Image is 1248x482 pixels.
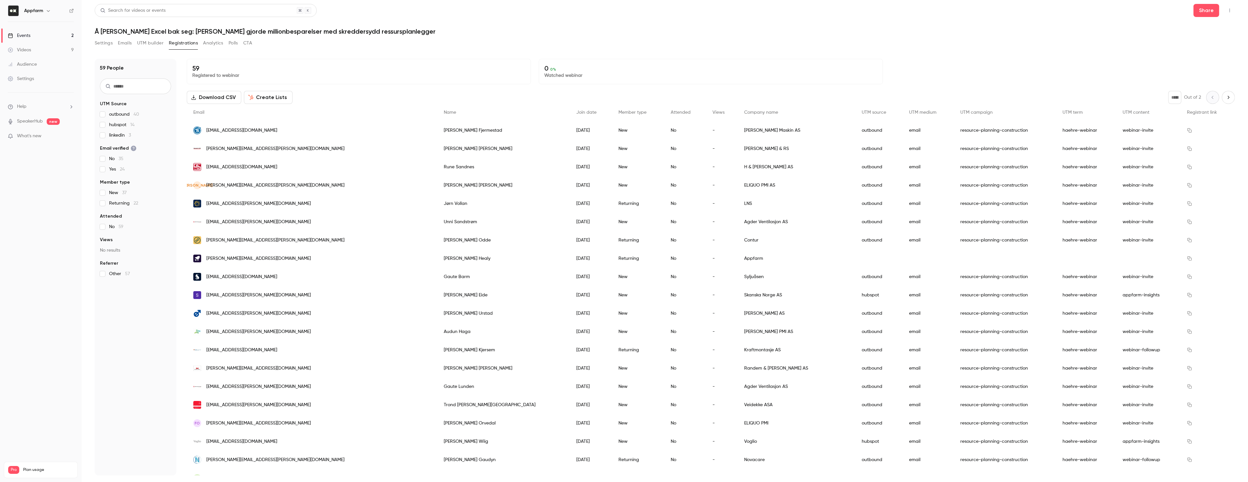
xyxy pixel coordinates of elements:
img: veidekke.no [193,401,201,409]
div: resource-planning-construction [954,140,1056,158]
div: haehre-webinar [1056,231,1116,249]
span: [PERSON_NAME][EMAIL_ADDRESS][PERSON_NAME][DOMAIN_NAME] [206,145,344,152]
div: outbound [855,194,903,213]
span: No [109,156,123,162]
div: No [664,194,706,213]
span: Email verified [100,145,136,152]
span: UTM Source [100,101,127,107]
div: outbound [855,304,903,323]
div: resource-planning-construction [954,323,1056,341]
div: New [612,414,664,432]
button: Emails [118,38,132,48]
span: [PERSON_NAME][EMAIL_ADDRESS][DOMAIN_NAME] [206,365,311,372]
div: email [903,341,954,359]
div: New [612,377,664,396]
div: Trond [PERSON_NAME][GEOGRAPHIC_DATA] [437,396,570,414]
div: [PERSON_NAME] PMI AS [738,323,855,341]
a: SpeakerHub [17,118,43,125]
span: [EMAIL_ADDRESS][DOMAIN_NAME] [206,127,277,134]
img: hybra.no [193,364,201,372]
div: Randem & [PERSON_NAME] AS [738,359,855,377]
div: resource-planning-construction [954,213,1056,231]
span: hubspot [109,122,135,128]
div: resource-planning-construction [954,396,1056,414]
div: [DATE] [570,140,612,158]
button: Registrations [169,38,198,48]
button: UTM builder [137,38,164,48]
div: Contur [738,231,855,249]
div: hubspot [855,286,903,304]
span: [PERSON_NAME] [182,182,213,188]
div: [PERSON_NAME] Eide [437,286,570,304]
div: H & [PERSON_NAME] AS [738,158,855,176]
span: Views [712,110,725,115]
div: webinar-invite [1116,213,1180,231]
div: Gaute Lunden [437,377,570,396]
img: Appfarm [8,6,19,16]
div: [DATE] [570,414,612,432]
div: haehre-webinar [1056,194,1116,213]
div: No [664,286,706,304]
span: Other [109,271,130,277]
span: 22 [134,201,138,206]
img: hk-sandnes.no [193,163,201,171]
div: Search for videos or events [100,7,166,14]
div: webinar-invite [1116,158,1180,176]
span: Member type [618,110,647,115]
img: agdervent.no [193,383,201,391]
div: Audience [8,61,37,68]
div: - [706,231,738,249]
div: webinar-invite [1116,377,1180,396]
div: haehre-webinar [1056,341,1116,359]
div: webinar-invite [1116,268,1180,286]
div: [PERSON_NAME] Orvedal [437,414,570,432]
span: outbound [109,111,139,118]
div: [DATE] [570,341,612,359]
div: Veidekke ASA [738,396,855,414]
div: - [706,286,738,304]
div: haehre-webinar [1056,396,1116,414]
div: haehre-webinar [1056,432,1116,451]
div: email [903,194,954,213]
div: resource-planning-construction [954,158,1056,176]
div: email [903,121,954,140]
div: [PERSON_NAME] [PERSON_NAME] [437,140,570,158]
img: kraftmontasje.no [193,346,201,354]
div: email [903,432,954,451]
div: resource-planning-construction [954,341,1056,359]
div: email [903,359,954,377]
div: Gaute Barm [437,268,570,286]
button: CTA [243,38,252,48]
div: New [612,213,664,231]
li: help-dropdown-opener [8,103,74,110]
div: haehre-webinar [1056,121,1116,140]
div: [DATE] [570,359,612,377]
button: Polls [229,38,238,48]
div: - [706,176,738,194]
div: ELIQUO PMI AS [738,176,855,194]
div: - [706,213,738,231]
div: outbound [855,121,903,140]
div: webinar-invite [1116,396,1180,414]
span: UTM content [1123,110,1150,115]
img: tsmaskin.no [193,126,201,134]
div: No [664,414,706,432]
div: Returning [612,194,664,213]
span: 14 [130,123,135,127]
span: Returning [109,200,138,207]
div: New [612,158,664,176]
div: - [706,194,738,213]
p: Out of 2 [1184,94,1201,101]
div: resource-planning-construction [954,121,1056,140]
div: haehre-webinar [1056,213,1116,231]
div: No [664,140,706,158]
p: No results [100,247,171,254]
img: ogrey.no [193,309,201,317]
div: Appfarm [738,249,855,268]
div: resource-planning-construction [954,377,1056,396]
div: email [903,140,954,158]
span: FO [195,420,200,426]
div: webinar-invite [1116,121,1180,140]
div: email [903,323,954,341]
span: [EMAIL_ADDRESS][DOMAIN_NAME] [206,164,277,171]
